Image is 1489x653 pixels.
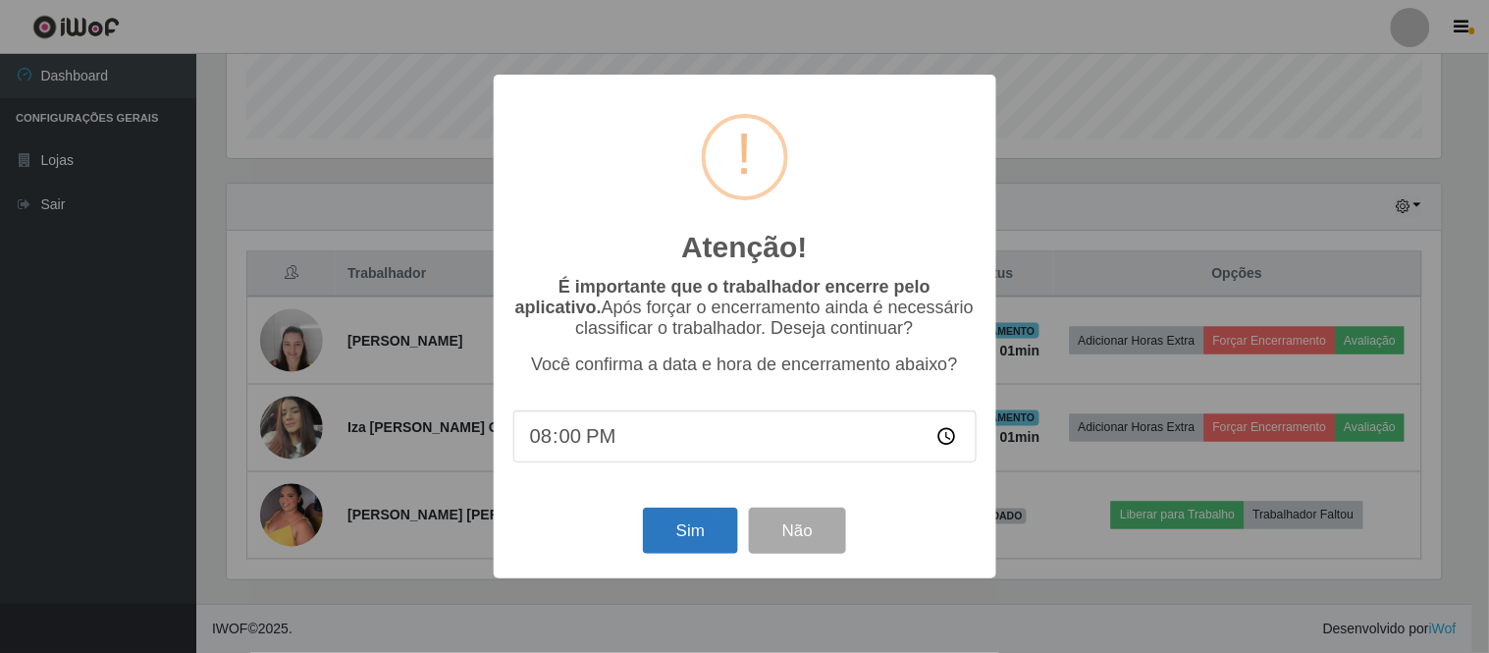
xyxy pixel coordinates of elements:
[643,508,738,554] button: Sim
[749,508,846,554] button: Não
[681,230,807,265] h2: Atenção!
[513,277,977,339] p: Após forçar o encerramento ainda é necessário classificar o trabalhador. Deseja continuar?
[515,277,931,317] b: É importante que o trabalhador encerre pelo aplicativo.
[513,354,977,375] p: Você confirma a data e hora de encerramento abaixo?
